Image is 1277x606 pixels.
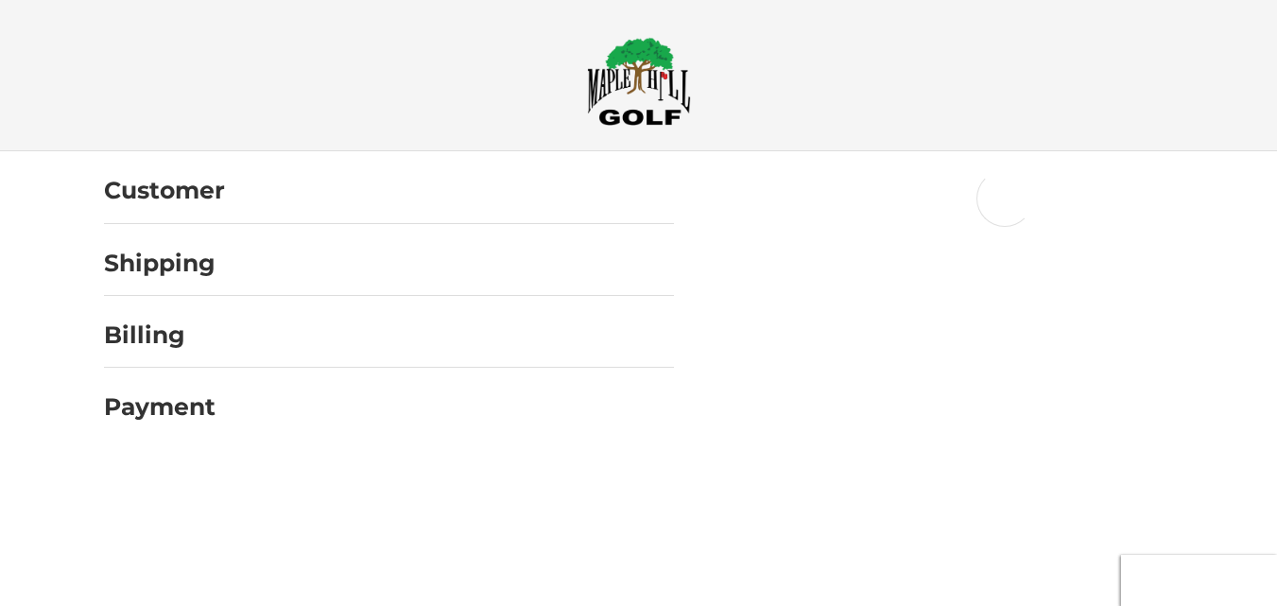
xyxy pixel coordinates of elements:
h2: Shipping [104,249,216,278]
iframe: Google Customer Reviews [1121,555,1277,606]
img: Maple Hill Golf [587,37,691,126]
h2: Payment [104,392,216,422]
h2: Customer [104,176,225,205]
h2: Billing [104,320,215,350]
